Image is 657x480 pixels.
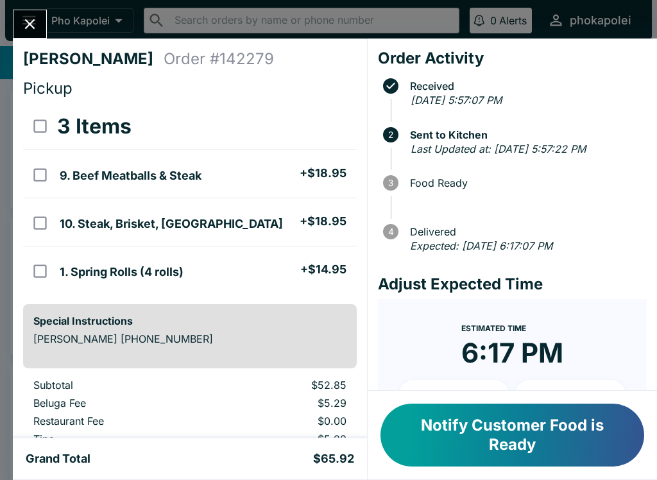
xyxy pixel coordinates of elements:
span: Received [404,80,647,92]
button: + 20 [515,380,626,412]
p: [PERSON_NAME] [PHONE_NUMBER] [33,332,346,345]
table: orders table [23,379,357,468]
span: Sent to Kitchen [404,129,647,141]
time: 6:17 PM [461,336,563,370]
h4: [PERSON_NAME] [23,49,164,69]
p: Restaurant Fee [33,415,200,427]
text: 2 [388,130,393,140]
p: Beluga Fee [33,397,200,409]
text: 4 [388,227,393,237]
span: Delivered [404,226,647,237]
p: Subtotal [33,379,200,391]
span: Food Ready [404,177,647,189]
p: $52.85 [220,379,346,391]
em: Last Updated at: [DATE] 5:57:22 PM [411,142,586,155]
button: Close [13,10,46,38]
h5: 9. Beef Meatballs & Steak [60,168,201,184]
text: 3 [388,178,393,188]
button: + 10 [398,380,510,412]
h4: Adjust Expected Time [378,275,647,294]
p: $5.29 [220,397,346,409]
h5: Grand Total [26,451,90,467]
h4: Order Activity [378,49,647,68]
h5: 1. Spring Rolls (4 rolls) [60,264,183,280]
h5: + $18.95 [300,166,346,181]
h5: 10. Steak, Brisket, [GEOGRAPHIC_DATA] [60,216,283,232]
table: orders table [23,103,357,294]
em: [DATE] 5:57:07 PM [411,94,502,107]
button: Notify Customer Food is Ready [380,404,644,467]
p: $5.29 [220,433,346,445]
h3: 3 Items [57,114,132,139]
span: Pickup [23,79,73,98]
p: Tips [33,433,200,445]
h5: $65.92 [313,451,354,467]
h4: Order # 142279 [164,49,274,69]
h6: Special Instructions [33,314,346,327]
h5: + $14.95 [300,262,346,277]
span: Estimated Time [461,323,526,333]
em: Expected: [DATE] 6:17:07 PM [410,239,552,252]
h5: + $18.95 [300,214,346,229]
p: $0.00 [220,415,346,427]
